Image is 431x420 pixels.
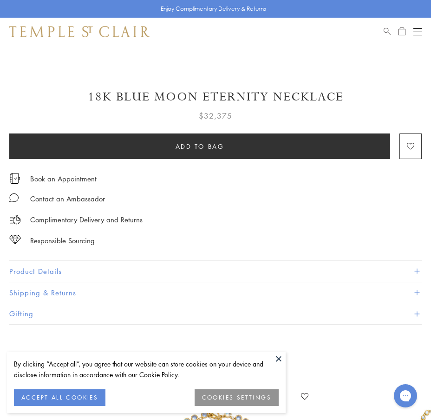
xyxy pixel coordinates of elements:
[14,359,279,380] div: By clicking “Accept all”, you agree that our website can store cookies on your device and disclos...
[389,381,422,411] iframe: Gorgias live chat messenger
[30,235,95,247] div: Responsible Sourcing
[384,26,391,37] a: Search
[176,141,224,152] span: Add to bag
[14,389,105,406] button: ACCEPT ALL COOKIES
[30,173,97,184] a: Book an Appointment
[9,261,422,282] button: Product Details
[398,26,405,37] a: Open Shopping Bag
[413,26,422,37] button: Open navigation
[161,4,266,13] p: Enjoy Complimentary Delivery & Returns
[9,133,390,159] button: Add to bag
[9,26,150,37] img: Temple St. Clair
[30,193,105,205] div: Contact an Ambassador
[30,214,143,226] p: Complimentary Delivery and Returns
[9,282,422,303] button: Shipping & Returns
[199,110,232,122] span: $32,375
[9,235,21,244] img: icon_sourcing.svg
[9,303,422,324] button: Gifting
[195,389,279,406] button: COOKIES SETTINGS
[9,89,422,105] h1: 18K Blue Moon Eternity Necklace
[9,173,20,184] img: icon_appointment.svg
[9,214,21,226] img: icon_delivery.svg
[9,193,19,202] img: MessageIcon-01_2.svg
